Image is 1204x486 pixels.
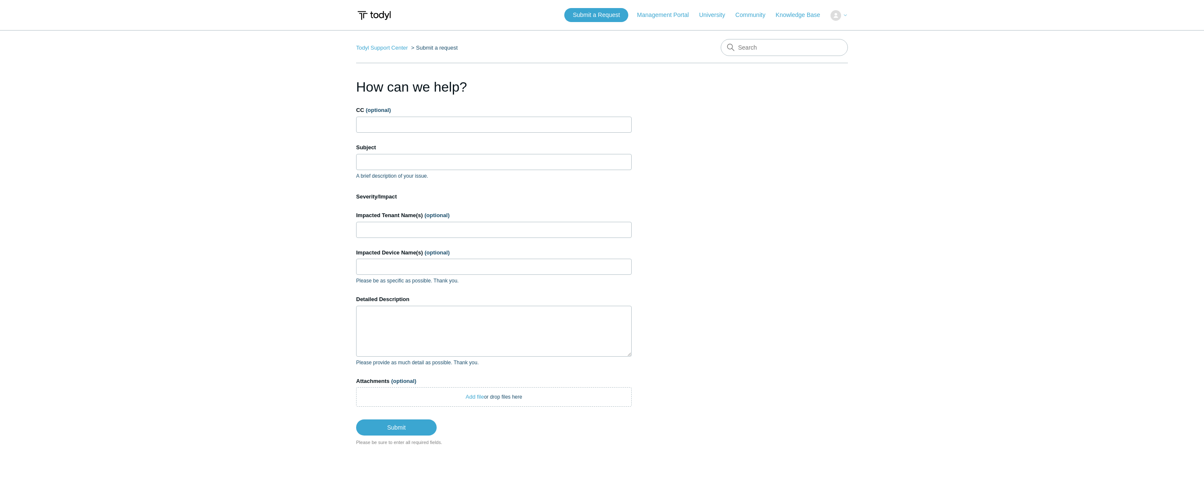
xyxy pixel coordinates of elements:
p: A brief description of your issue. [356,172,632,180]
label: Severity/Impact [356,193,632,201]
p: Please provide as much detail as possible. Thank you. [356,359,632,366]
div: Please be sure to enter all required fields. [356,439,632,446]
label: Impacted Device Name(s) [356,249,632,257]
span: (optional) [425,249,450,256]
li: Todyl Support Center [356,45,410,51]
span: (optional) [366,107,391,113]
a: Submit a Request [564,8,628,22]
a: Knowledge Base [776,11,829,20]
span: (optional) [391,378,416,384]
p: Please be as specific as possible. Thank you. [356,277,632,285]
input: Search [721,39,848,56]
a: Todyl Support Center [356,45,408,51]
label: Impacted Tenant Name(s) [356,211,632,220]
a: University [699,11,733,20]
h1: How can we help? [356,77,632,97]
a: Community [736,11,774,20]
label: Subject [356,143,632,152]
input: Submit [356,419,437,436]
label: Detailed Description [356,295,632,304]
label: Attachments [356,377,632,385]
img: Todyl Support Center Help Center home page [356,8,392,23]
span: (optional) [424,212,449,218]
li: Submit a request [410,45,458,51]
label: CC [356,106,632,115]
a: Management Portal [637,11,697,20]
